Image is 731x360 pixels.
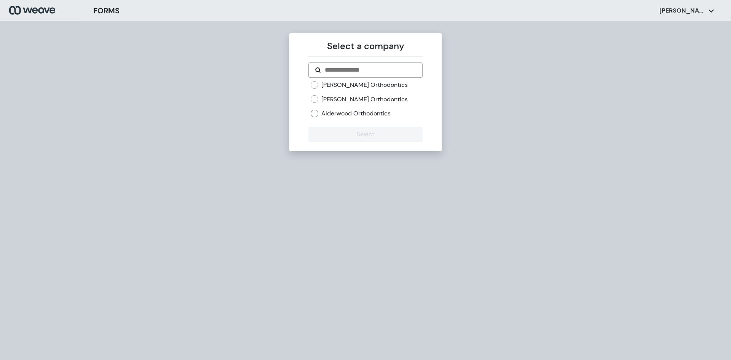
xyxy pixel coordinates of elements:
[93,5,120,16] h3: FORMS
[321,81,408,89] label: [PERSON_NAME] Orthodontics
[321,95,408,104] label: [PERSON_NAME] Orthodontics
[308,127,422,142] button: Select
[321,109,391,118] label: Alderwood Orthodontics
[659,6,705,15] p: [PERSON_NAME]
[308,39,422,53] p: Select a company
[324,66,416,75] input: Search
